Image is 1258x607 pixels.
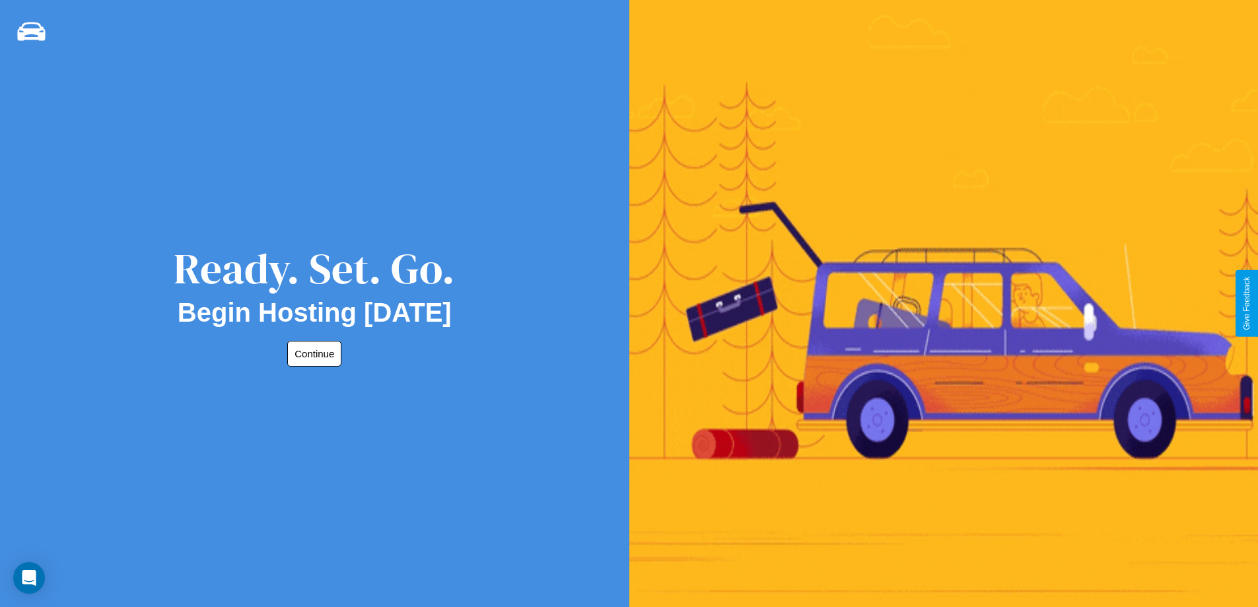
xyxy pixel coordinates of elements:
[178,298,452,328] h2: Begin Hosting [DATE]
[174,239,455,298] div: Ready. Set. Go.
[287,341,341,367] button: Continue
[13,562,45,594] div: Open Intercom Messenger
[1242,277,1251,330] div: Give Feedback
